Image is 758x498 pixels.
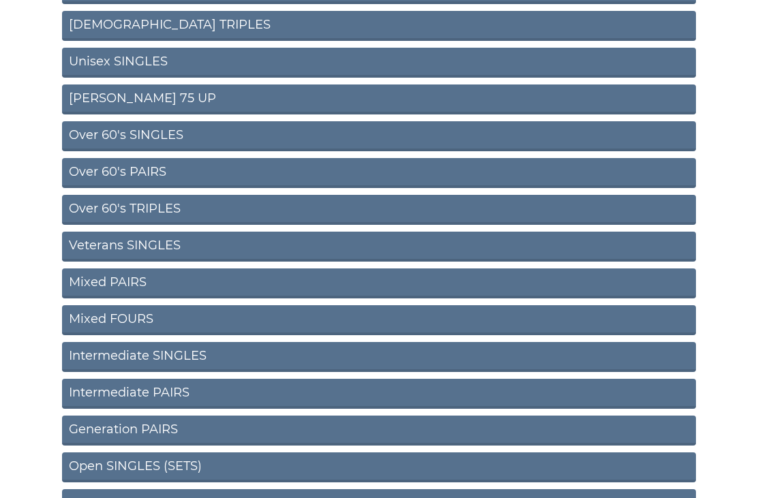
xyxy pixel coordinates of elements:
[62,269,696,299] a: Mixed PAIRS
[62,48,696,78] a: Unisex SINGLES
[62,379,696,409] a: Intermediate PAIRS
[62,12,696,42] a: [DEMOGRAPHIC_DATA] TRIPLES
[62,122,696,152] a: Over 60's SINGLES
[62,232,696,262] a: Veterans SINGLES
[62,196,696,225] a: Over 60's TRIPLES
[62,159,696,189] a: Over 60's PAIRS
[62,416,696,446] a: Generation PAIRS
[62,85,696,115] a: [PERSON_NAME] 75 UP
[62,306,696,336] a: Mixed FOURS
[62,343,696,373] a: Intermediate SINGLES
[62,453,696,483] a: Open SINGLES (SETS)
